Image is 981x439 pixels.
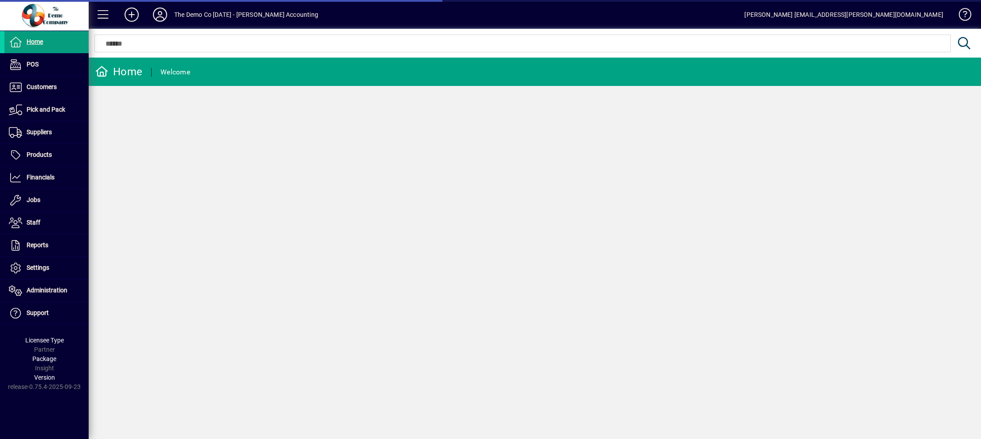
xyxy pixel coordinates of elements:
span: Administration [27,287,67,294]
span: Package [32,355,56,362]
a: POS [4,54,89,76]
span: Products [27,151,52,158]
span: Staff [27,219,40,226]
a: Support [4,302,89,324]
span: Home [27,38,43,45]
span: Customers [27,83,57,90]
a: Reports [4,234,89,256]
a: Jobs [4,189,89,211]
span: Reports [27,241,48,249]
a: Staff [4,212,89,234]
a: Financials [4,167,89,189]
span: Support [27,309,49,316]
a: Customers [4,76,89,98]
span: Financials [27,174,55,181]
span: Suppliers [27,128,52,136]
a: Pick and Pack [4,99,89,121]
span: Licensee Type [25,337,64,344]
span: Settings [27,264,49,271]
div: Welcome [160,65,190,79]
a: Products [4,144,89,166]
button: Add [117,7,146,23]
span: Pick and Pack [27,106,65,113]
button: Profile [146,7,174,23]
a: Settings [4,257,89,279]
span: Version [34,374,55,381]
span: POS [27,61,39,68]
div: The Demo Co [DATE] - [PERSON_NAME] Accounting [174,8,318,22]
div: [PERSON_NAME] [EMAIL_ADDRESS][PERSON_NAME][DOMAIN_NAME] [744,8,943,22]
div: Home [95,65,142,79]
a: Suppliers [4,121,89,144]
a: Administration [4,280,89,302]
a: Knowledge Base [952,2,970,31]
span: Jobs [27,196,40,203]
